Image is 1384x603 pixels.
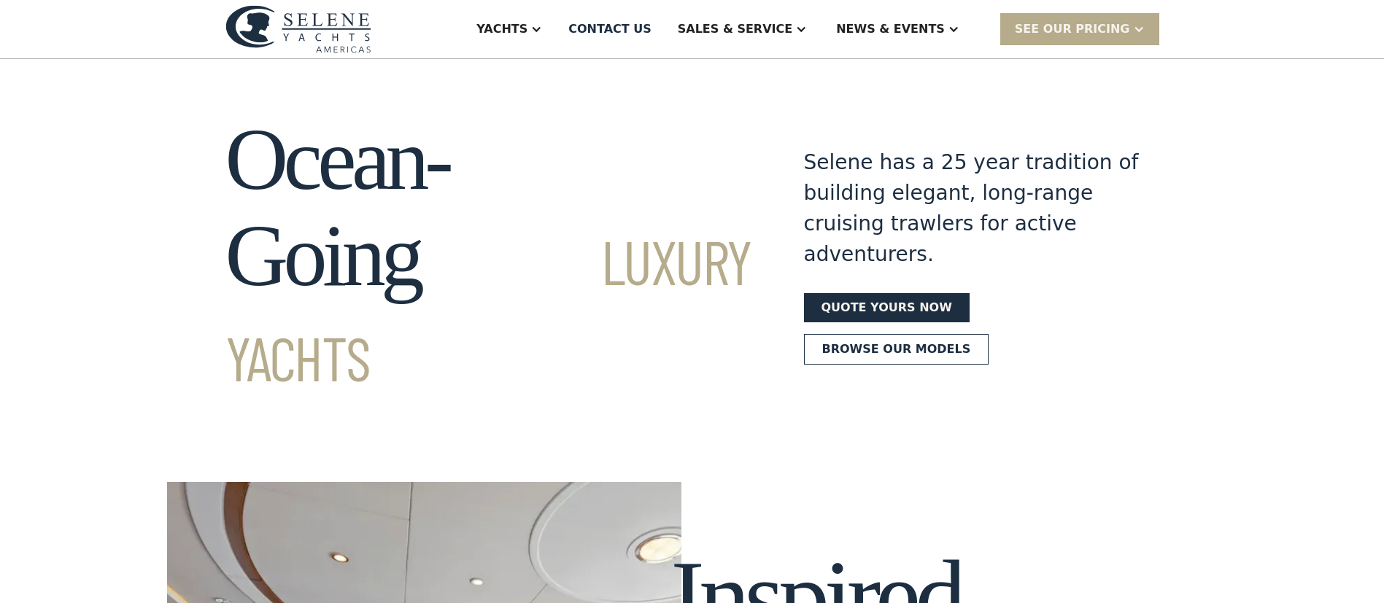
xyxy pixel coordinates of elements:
[804,334,989,365] a: Browse our models
[678,20,792,38] div: Sales & Service
[476,20,527,38] div: Yachts
[225,112,751,400] h1: Ocean-Going
[225,5,371,52] img: logo
[225,224,751,394] span: Luxury Yachts
[804,147,1140,270] div: Selene has a 25 year tradition of building elegant, long-range cruising trawlers for active adven...
[804,293,970,322] a: Quote yours now
[1015,20,1130,38] div: SEE Our Pricing
[568,20,652,38] div: Contact US
[836,20,945,38] div: News & EVENTS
